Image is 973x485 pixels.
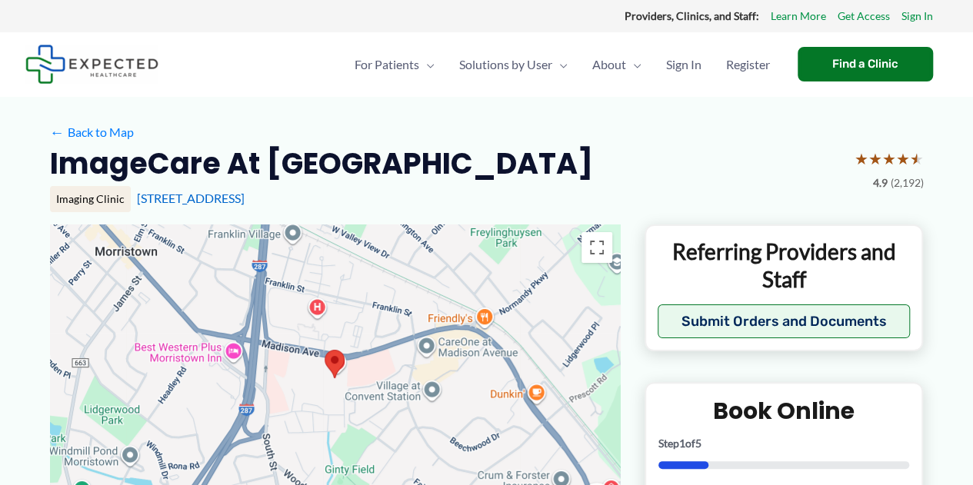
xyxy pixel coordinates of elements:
[25,45,158,84] img: Expected Healthcare Logo - side, dark font, small
[592,38,626,91] span: About
[679,437,685,450] span: 1
[50,125,65,139] span: ←
[658,396,910,426] h2: Book Online
[901,6,933,26] a: Sign In
[714,38,782,91] a: Register
[50,145,593,182] h2: ImageCare at [GEOGRAPHIC_DATA]
[868,145,882,173] span: ★
[910,145,924,173] span: ★
[695,437,701,450] span: 5
[447,38,580,91] a: Solutions by UserMenu Toggle
[625,9,759,22] strong: Providers, Clinics, and Staff:
[798,47,933,81] a: Find a Clinic
[658,438,910,449] p: Step of
[838,6,890,26] a: Get Access
[891,173,924,193] span: (2,192)
[355,38,419,91] span: For Patients
[581,232,612,263] button: Toggle fullscreen view
[896,145,910,173] span: ★
[50,121,134,144] a: ←Back to Map
[459,38,552,91] span: Solutions by User
[658,304,911,338] button: Submit Orders and Documents
[626,38,641,91] span: Menu Toggle
[419,38,435,91] span: Menu Toggle
[580,38,654,91] a: AboutMenu Toggle
[137,191,245,205] a: [STREET_ADDRESS]
[342,38,447,91] a: For PatientsMenu Toggle
[552,38,568,91] span: Menu Toggle
[771,6,826,26] a: Learn More
[666,38,701,91] span: Sign In
[342,38,782,91] nav: Primary Site Navigation
[882,145,896,173] span: ★
[873,173,888,193] span: 4.9
[855,145,868,173] span: ★
[726,38,770,91] span: Register
[654,38,714,91] a: Sign In
[658,238,911,294] p: Referring Providers and Staff
[50,186,131,212] div: Imaging Clinic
